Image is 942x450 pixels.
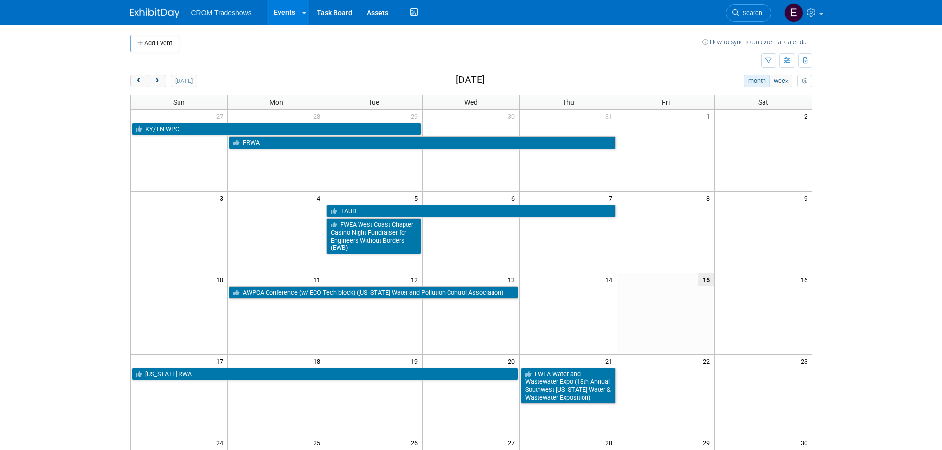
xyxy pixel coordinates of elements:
[803,192,812,204] span: 9
[229,136,616,149] a: FRWA
[769,75,792,87] button: week
[313,355,325,367] span: 18
[269,98,283,106] span: Mon
[410,436,422,449] span: 26
[316,192,325,204] span: 4
[507,273,519,286] span: 13
[800,355,812,367] span: 23
[608,192,617,204] span: 7
[705,110,714,122] span: 1
[797,75,812,87] button: myCustomButton
[604,436,617,449] span: 28
[604,110,617,122] span: 31
[702,39,812,46] a: How to sync to an external calendar...
[698,273,714,286] span: 15
[410,273,422,286] span: 12
[803,110,812,122] span: 2
[456,75,485,85] h2: [DATE]
[173,98,185,106] span: Sun
[507,436,519,449] span: 27
[215,436,227,449] span: 24
[413,192,422,204] span: 5
[229,286,519,299] a: AWPCA Conference (w/ ECO-Tech block) ([US_STATE] Water and Pollution Control Association)
[744,75,770,87] button: month
[464,98,478,106] span: Wed
[313,273,325,286] span: 11
[702,436,714,449] span: 29
[510,192,519,204] span: 6
[802,78,808,84] i: Personalize Calendar
[171,75,197,87] button: [DATE]
[219,192,227,204] span: 3
[800,273,812,286] span: 16
[148,75,166,87] button: next
[215,273,227,286] span: 10
[507,355,519,367] span: 20
[313,436,325,449] span: 25
[800,436,812,449] span: 30
[662,98,670,106] span: Fri
[739,9,762,17] span: Search
[410,110,422,122] span: 29
[562,98,574,106] span: Thu
[726,4,771,22] a: Search
[191,9,252,17] span: CROM Tradeshows
[326,205,616,218] a: TAUD
[702,355,714,367] span: 22
[326,218,421,254] a: FWEA West Coast Chapter Casino Night Fundraiser for Engineers Without Borders (EWB)
[215,355,227,367] span: 17
[604,273,617,286] span: 14
[507,110,519,122] span: 30
[313,110,325,122] span: 28
[132,368,519,381] a: [US_STATE] RWA
[604,355,617,367] span: 21
[130,35,179,52] button: Add Event
[410,355,422,367] span: 19
[130,75,148,87] button: prev
[705,192,714,204] span: 8
[215,110,227,122] span: 27
[130,8,179,18] img: ExhibitDay
[521,368,616,404] a: FWEA Water and Wastewater Expo (18th Annual Southwest [US_STATE] Water & Wastewater Exposition)
[132,123,421,136] a: KY/TN WPC
[784,3,803,22] img: Eden Burleigh
[758,98,768,106] span: Sat
[368,98,379,106] span: Tue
